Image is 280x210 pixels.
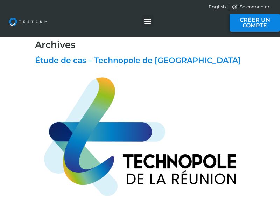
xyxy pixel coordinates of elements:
[230,14,280,32] a: CRÉER UN COMPTE
[209,3,226,10] a: English
[238,3,269,10] span: Se connecter
[3,12,52,31] img: Testeum Logo - Application crowdtesting platform
[235,17,275,28] span: CRÉER UN COMPTE
[35,56,241,65] a: Étude de cas – Technopole de [GEOGRAPHIC_DATA]
[142,15,154,27] div: Permuter le menu
[35,40,245,50] h1: Archives
[232,3,270,10] a: Se connecter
